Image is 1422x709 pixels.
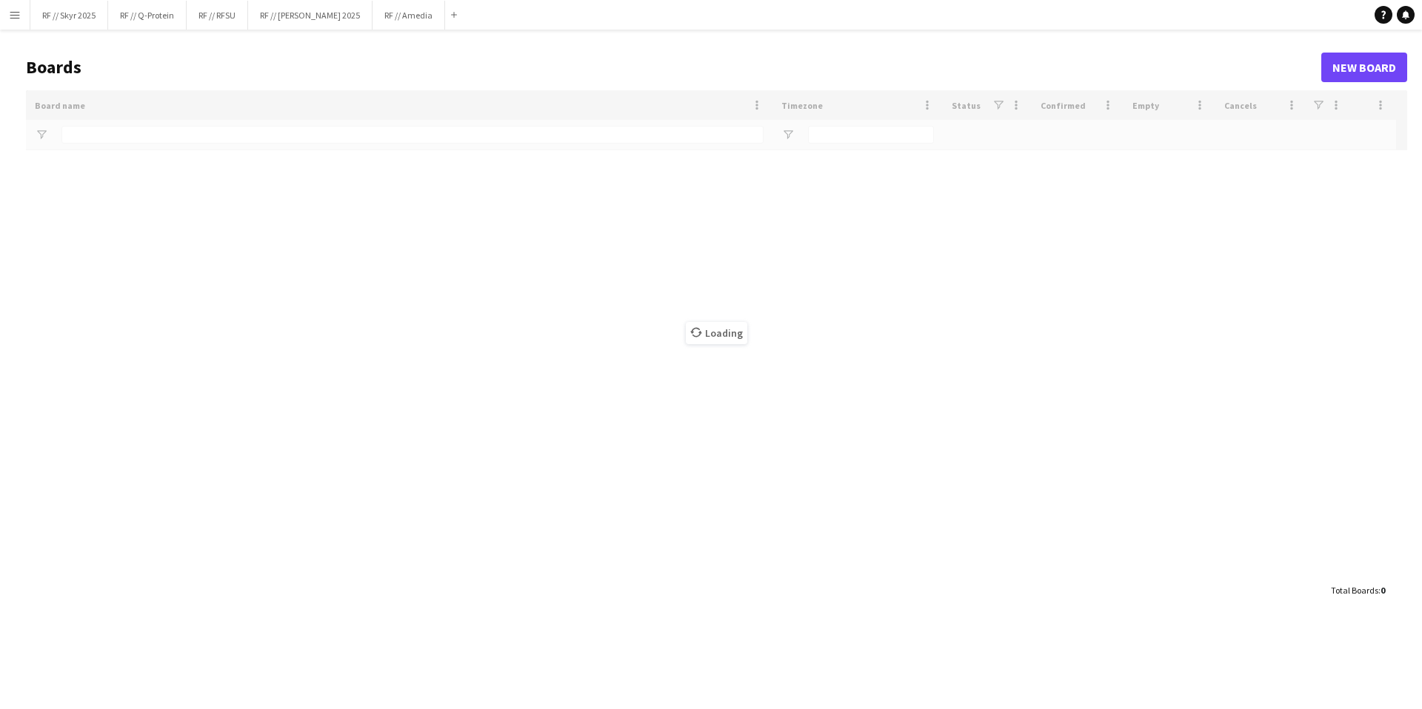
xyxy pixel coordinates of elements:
[1331,576,1385,605] div: :
[1321,53,1407,82] a: New Board
[1331,585,1378,596] span: Total Boards
[30,1,108,30] button: RF // Skyr 2025
[26,56,1321,78] h1: Boards
[686,322,747,344] span: Loading
[373,1,445,30] button: RF // Amedia
[1381,585,1385,596] span: 0
[248,1,373,30] button: RF // [PERSON_NAME] 2025
[108,1,187,30] button: RF // Q-Protein
[187,1,248,30] button: RF // RFSU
